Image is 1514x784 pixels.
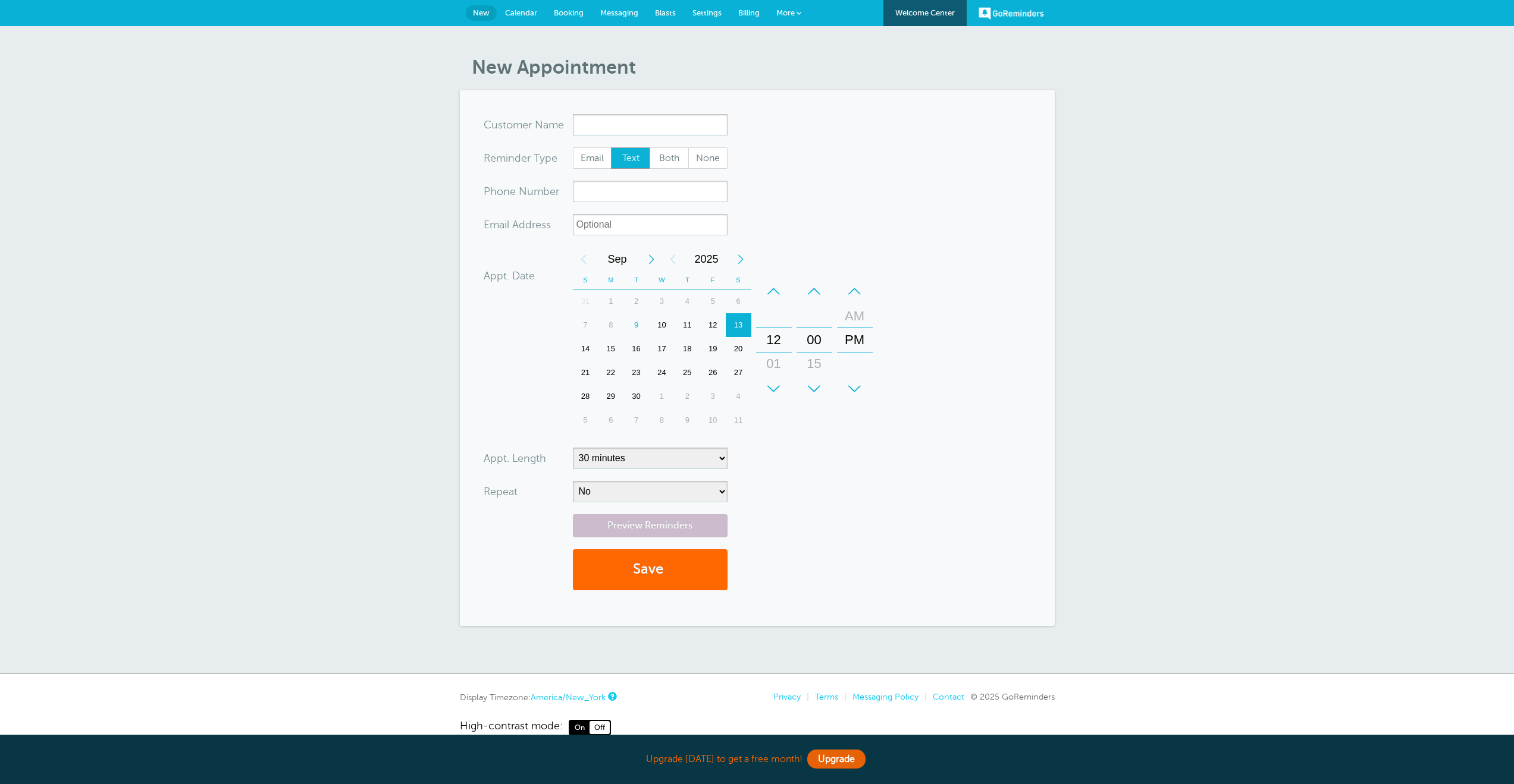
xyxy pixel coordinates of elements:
[760,328,788,352] div: 12
[675,337,700,361] div: 18
[726,408,751,432] div: 11
[598,337,623,361] div: Monday, September 15
[726,337,751,361] div: Saturday, September 20
[623,289,649,313] div: Tuesday, September 2
[484,214,573,235] div: ress
[472,56,1055,78] h1: New Appointment
[573,361,598,385] div: Sunday, September 21
[700,289,726,313] div: 5
[726,385,751,408] div: 4
[573,147,612,169] label: Email
[726,313,751,337] div: Saturday, September 13
[623,313,649,337] div: 9
[590,721,610,734] span: Off
[700,385,726,408] div: 3
[623,337,649,361] div: Tuesday, September 16
[919,692,927,702] li: |
[841,304,869,328] div: AM
[531,692,606,702] a: America/New_York
[623,289,649,313] div: 2
[970,692,1055,701] span: © 2025 GoReminders
[675,271,700,289] th: T
[598,408,623,432] div: Monday, October 6
[700,337,726,361] div: 19
[623,313,649,337] div: Today, Tuesday, September 9
[623,385,649,408] div: 30
[573,361,598,385] div: 21
[573,289,598,313] div: Sunday, August 31
[573,408,598,432] div: 5
[841,328,869,352] div: PM
[598,385,623,408] div: Monday, September 29
[675,337,700,361] div: Thursday, September 18
[484,153,557,163] label: Reminder Type
[460,692,615,703] div: Display Timezone:
[573,337,598,361] div: 14
[700,313,726,337] div: 12
[484,181,573,202] div: mber
[649,385,675,408] div: Wednesday, October 1
[675,313,700,337] div: 11
[700,271,726,289] th: F
[800,352,829,376] div: 15
[623,408,649,432] div: 7
[675,313,700,337] div: Thursday, September 11
[573,271,598,289] th: S
[675,408,700,432] div: 9
[466,5,497,21] a: New
[598,289,623,313] div: Monday, September 1
[776,8,795,17] span: More
[573,514,728,537] a: Preview Reminders
[573,408,598,432] div: Sunday, October 5
[726,408,751,432] div: Saturday, October 11
[675,289,700,313] div: Thursday, September 4
[649,408,675,432] div: Wednesday, October 8
[641,247,662,271] div: Next Month
[649,271,675,289] th: W
[852,692,919,701] a: Messaging Policy
[700,361,726,385] div: 26
[649,313,675,337] div: 10
[689,148,727,168] span: None
[598,361,623,385] div: Monday, September 22
[797,279,832,401] div: Minutes
[484,186,503,197] span: Pho
[662,247,684,271] div: Previous Year
[650,147,689,169] label: Both
[598,313,623,337] div: Monday, September 8
[801,692,809,702] li: |
[655,8,676,17] span: Blasts
[815,692,838,701] a: Terms
[649,289,675,313] div: 3
[573,247,594,271] div: Previous Month
[598,385,623,408] div: 29
[623,408,649,432] div: Tuesday, October 7
[594,247,641,271] span: September
[700,361,726,385] div: Friday, September 26
[700,408,726,432] div: 10
[573,148,612,168] span: Email
[675,408,700,432] div: Thursday, October 9
[484,270,535,281] label: Appt. Date
[700,337,726,361] div: Friday, September 19
[623,271,649,289] th: T
[726,361,751,385] div: Saturday, September 27
[675,385,700,408] div: Thursday, October 2
[598,408,623,432] div: 6
[484,119,503,130] span: Cus
[760,376,788,399] div: 02
[726,289,751,313] div: 6
[675,385,700,408] div: 2
[684,247,730,271] span: 2025
[649,361,675,385] div: 24
[700,289,726,313] div: Friday, September 5
[726,313,751,337] div: 13
[608,692,615,700] a: This is the timezone being used to display dates and times to you on this device. Click the timez...
[807,750,866,769] a: Upgrade
[650,148,688,168] span: Both
[598,313,623,337] div: 8
[700,408,726,432] div: Friday, October 10
[484,114,573,136] div: ame
[773,692,801,701] a: Privacy
[573,549,728,590] button: Save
